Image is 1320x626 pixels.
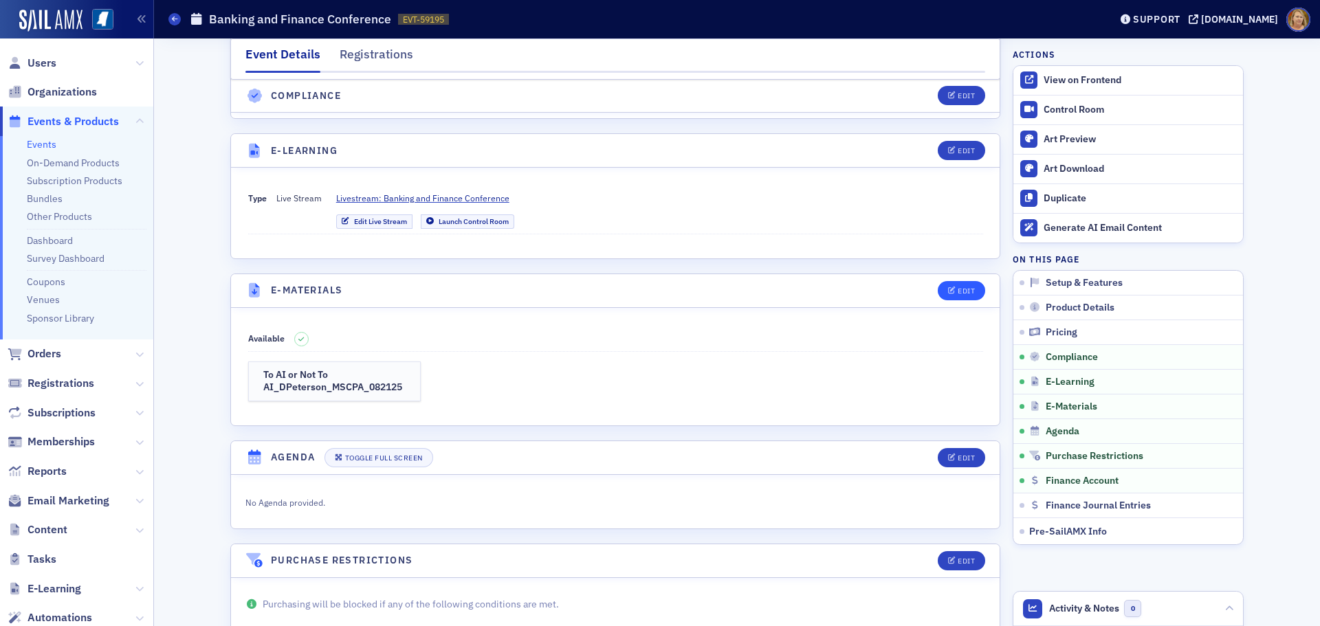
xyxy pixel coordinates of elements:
[27,114,119,129] span: Events & Products
[1046,450,1143,462] span: Purchase Restrictions
[1044,222,1236,234] div: Generate AI Email Content
[336,214,412,229] a: Edit Live Stream
[1133,13,1180,25] div: Support
[27,522,67,537] span: Content
[1124,600,1141,617] span: 0
[336,192,509,204] span: Livestream: Banking and Finance Conference
[27,552,56,567] span: Tasks
[27,376,94,391] span: Registrations
[8,346,61,361] a: Orders
[336,192,520,204] a: Livestream: Banking and Finance Conference
[27,138,56,150] a: Events
[938,448,985,467] button: Edit
[248,192,267,203] span: Type
[27,610,92,625] span: Automations
[276,192,322,228] span: Live Stream
[8,56,56,71] a: Users
[271,450,315,465] h4: Agenda
[958,93,975,100] div: Edit
[8,405,96,421] a: Subscriptions
[938,551,985,570] button: Edit
[1189,14,1283,24] button: [DOMAIN_NAME]
[1046,500,1151,512] span: Finance Journal Entries
[1013,48,1055,60] h4: Actions
[1046,376,1094,388] span: E-Learning
[271,283,342,298] h4: E-Materials
[938,141,985,160] button: Edit
[271,144,338,158] h4: E-Learning
[8,522,67,537] a: Content
[27,210,92,223] a: Other Products
[27,234,73,247] a: Dashboard
[938,281,985,300] button: Edit
[245,597,985,612] p: Purchasing will be blocked if any of the following conditions are met.
[1013,66,1243,95] a: View on Frontend
[1046,326,1077,339] span: Pricing
[1013,124,1243,154] a: Art Preview
[1013,213,1243,243] button: Generate AI Email Content
[1046,351,1098,364] span: Compliance
[245,45,320,73] div: Event Details
[271,553,412,568] h4: Purchase Restrictions
[92,9,113,30] img: SailAMX
[1046,302,1114,314] span: Product Details
[938,87,985,106] button: Edit
[8,376,94,391] a: Registrations
[27,276,65,288] a: Coupons
[1046,277,1123,289] span: Setup & Features
[8,85,97,100] a: Organizations
[1044,74,1236,87] div: View on Frontend
[8,114,119,129] a: Events & Products
[248,361,421,401] a: To AI or Not To AI_DPeterson_MSCPA_082125
[263,369,406,393] h3: To AI or Not To AI_DPeterson_MSCPA_082125
[345,454,423,462] div: Toggle Full Screen
[1013,154,1243,183] a: Art Download
[958,147,975,155] div: Edit
[27,293,60,306] a: Venues
[421,214,514,229] a: Launch Control Room
[27,405,96,421] span: Subscriptions
[8,434,95,449] a: Memberships
[271,89,341,103] h4: Compliance
[324,448,433,467] button: Toggle Full Screen
[209,11,391,27] h1: Banking and Finance Conference
[1044,192,1236,205] div: Duplicate
[1049,601,1119,616] span: Activity & Notes
[958,287,975,295] div: Edit
[27,464,67,479] span: Reports
[1044,133,1236,146] div: Art Preview
[27,175,122,187] a: Subscription Products
[403,14,444,25] span: EVT-59195
[27,581,81,596] span: E-Learning
[1046,425,1079,438] span: Agenda
[1044,163,1236,175] div: Art Download
[27,493,109,508] span: Email Marketing
[27,346,61,361] span: Orders
[27,312,94,324] a: Sponsor Library
[27,252,104,265] a: Survey Dashboard
[1046,401,1097,413] span: E-Materials
[8,552,56,567] a: Tasks
[27,56,56,71] span: Users
[1201,13,1278,25] div: [DOMAIN_NAME]
[1029,525,1107,537] span: Pre-SailAMX Info
[1046,475,1119,487] span: Finance Account
[1013,96,1243,124] a: Control Room
[1013,253,1244,265] h4: On this page
[1286,8,1310,32] span: Profile
[27,157,120,169] a: On-Demand Products
[8,581,81,596] a: E-Learning
[19,10,82,32] img: SailAMX
[27,192,63,205] a: Bundles
[340,45,413,71] div: Registrations
[248,333,285,344] span: Available
[27,85,97,100] span: Organizations
[958,454,975,462] div: Edit
[8,464,67,479] a: Reports
[1044,104,1236,116] div: Control Room
[958,557,975,565] div: Edit
[245,494,707,509] div: No Agenda provided.
[82,9,113,32] a: View Homepage
[27,434,95,449] span: Memberships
